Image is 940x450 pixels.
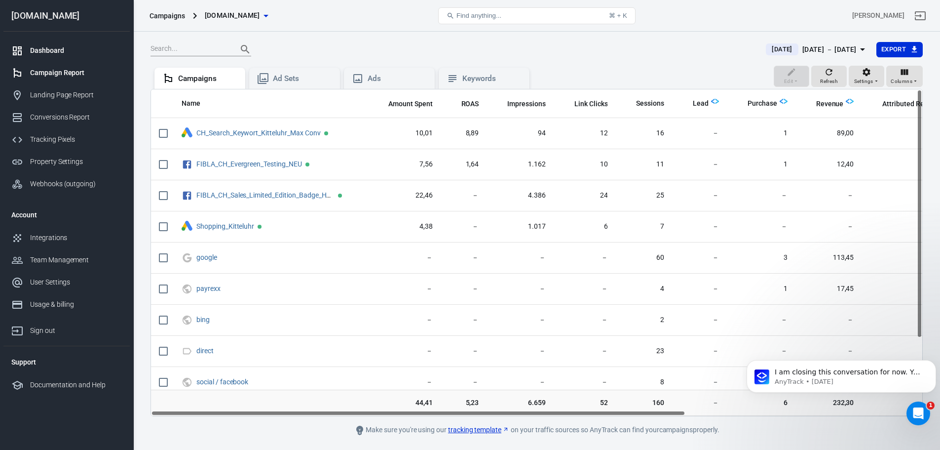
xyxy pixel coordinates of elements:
div: Ads [368,74,427,84]
span: Sessions [636,99,664,109]
span: － [869,315,939,325]
div: Usage & billing [30,299,122,310]
span: 4 [623,284,664,294]
button: Search [233,38,257,61]
a: Campaign Report [3,62,130,84]
a: Landing Page Report [3,84,130,106]
span: － [449,253,479,263]
button: [DOMAIN_NAME] [201,6,272,25]
span: 94 [494,128,546,138]
button: Refresh [811,66,847,87]
span: 1.017 [494,222,546,232]
span: Attributed Results [882,99,939,109]
span: payrexx [196,285,222,292]
a: FIBLA_CH_Evergreen_Testing_NEU [196,160,302,168]
span: ROAS [461,99,479,109]
span: － [869,222,939,232]
span: － [735,191,788,201]
span: 10 [562,160,608,169]
button: Export [876,42,923,57]
span: － [735,315,788,325]
div: Campaign Report [30,68,122,78]
a: social / facebook [196,378,248,386]
span: Shopping_Kitteluhr [196,223,256,230]
span: The estimated total amount of money you've spent on your campaign, ad set or ad during its schedule. [376,98,433,110]
a: Tracking Pixels [3,128,130,151]
span: － [376,377,433,387]
svg: Direct [182,345,192,357]
svg: Facebook Ads [182,159,192,170]
a: CH_Search_Keywort_Kitteluhr_Max Conv [196,129,321,137]
span: 2 [623,315,664,325]
span: － [680,398,719,408]
span: 4,38 [376,222,433,232]
span: The number of clicks on links within the ad that led to advertiser-specified destinations [574,98,608,110]
a: google [196,253,217,261]
span: The total conversions attributed according to your ad network (Facebook, Google, etc.) [882,98,939,110]
span: Lead [680,99,709,109]
div: [DATE] － [DATE] [802,43,857,56]
span: － [562,284,608,294]
svg: UTM & Web Traffic [182,376,192,388]
div: Integrations [30,233,122,243]
span: － [449,315,479,325]
span: 8 [623,377,664,387]
span: google [196,254,219,261]
svg: UTM & Web Traffic [182,314,192,326]
span: Name [182,99,213,109]
li: Account [3,203,130,227]
span: － [680,160,719,169]
a: User Settings [3,271,130,293]
a: Shopping_Kitteluhr [196,222,254,230]
span: bing [196,316,211,323]
span: － [869,191,939,201]
div: Campaigns [150,11,185,21]
span: Total revenue calculated by AnyTrack. [803,98,844,110]
div: Team Management [30,255,122,265]
span: Settings [854,77,873,86]
a: Sign out [908,4,932,28]
span: 2 [869,160,939,169]
span: － [494,346,546,356]
img: Logo [711,97,719,105]
span: Active [324,131,328,135]
span: Find anything... [456,12,501,19]
a: Webhooks (outgoing) [3,173,130,195]
span: 25 [623,191,664,201]
div: Webhooks (outgoing) [30,179,122,189]
span: － [680,377,719,387]
span: 1 [927,402,935,409]
span: － [376,284,433,294]
span: 16 [623,128,664,138]
span: － [869,284,939,294]
input: Search... [150,43,229,56]
span: － [449,377,479,387]
span: 6 [562,222,608,232]
span: Active [338,194,342,198]
li: Support [3,350,130,374]
span: Impressions [507,99,546,109]
span: 12 [562,128,608,138]
span: － [680,346,719,356]
a: Property Settings [3,151,130,173]
span: 22,46 [376,191,433,201]
span: － [735,346,788,356]
span: The number of times your ads were on screen. [507,98,546,110]
div: Keywords [462,74,522,84]
span: － [680,128,719,138]
span: － [449,346,479,356]
span: 11 [623,160,664,169]
span: Purchase [735,99,777,109]
span: － [735,377,788,387]
span: － [803,315,854,325]
div: Property Settings [30,157,122,167]
span: － [494,284,546,294]
span: 89,00 [803,128,854,138]
a: Usage & billing [3,293,130,316]
div: Google Ads [182,221,192,232]
span: 1 [869,128,939,138]
span: 7,56 [376,160,433,169]
svg: UTM & Web Traffic [182,283,192,295]
span: － [562,253,608,263]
